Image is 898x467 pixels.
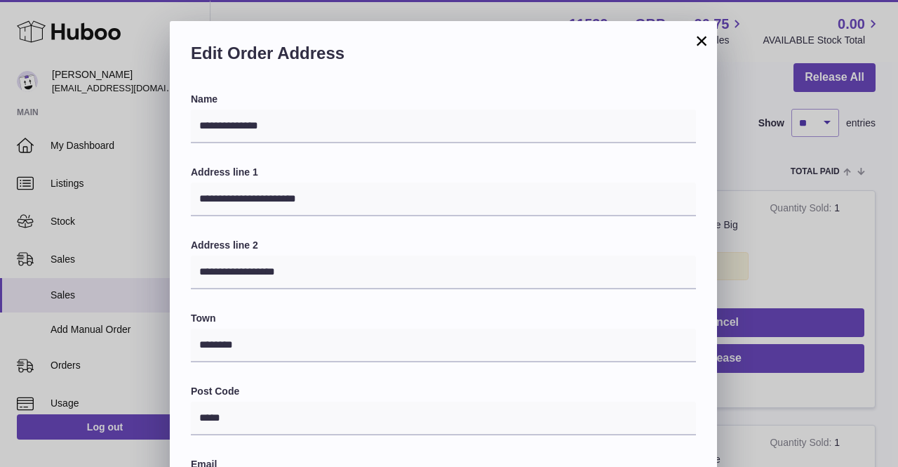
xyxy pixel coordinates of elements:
label: Name [191,93,696,106]
label: Address line 1 [191,166,696,179]
button: × [693,32,710,49]
label: Address line 2 [191,239,696,252]
label: Post Code [191,385,696,398]
label: Town [191,312,696,325]
h2: Edit Order Address [191,42,696,72]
